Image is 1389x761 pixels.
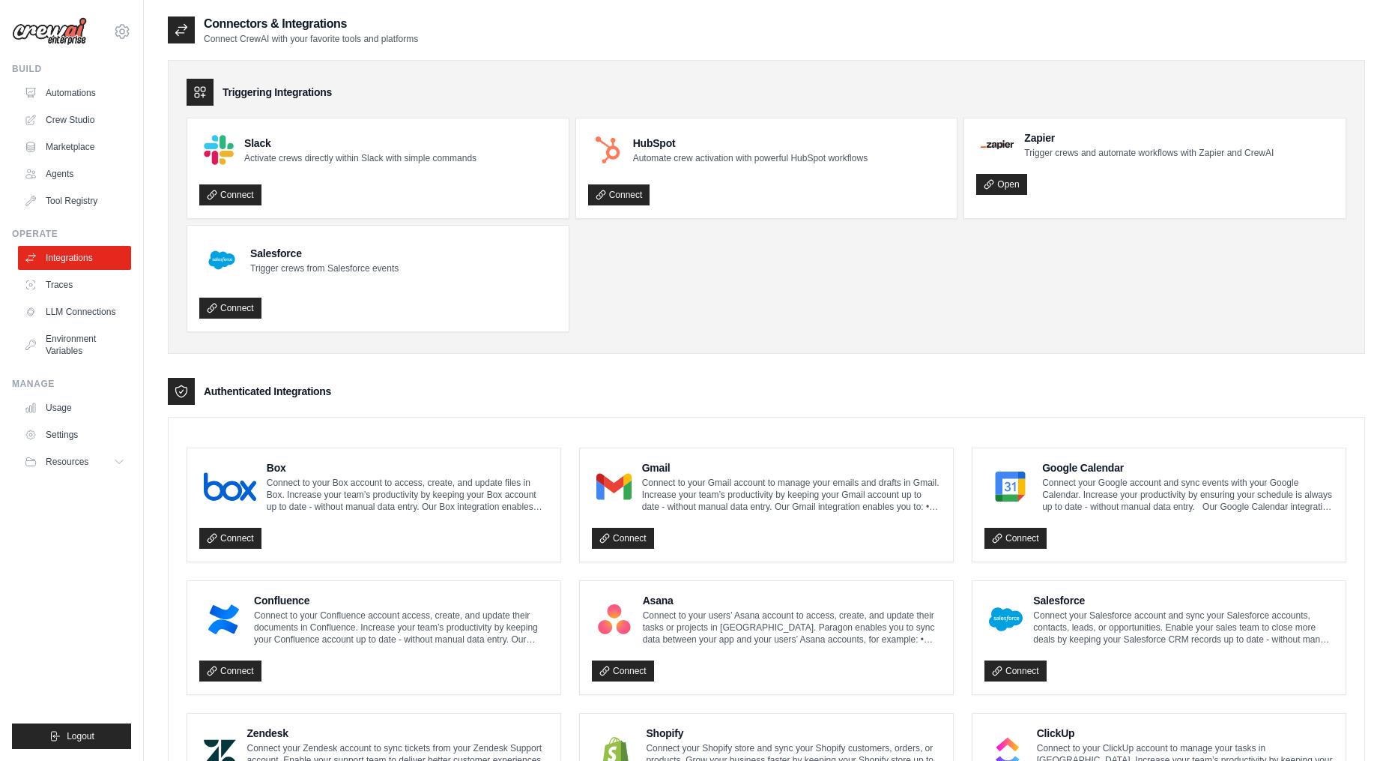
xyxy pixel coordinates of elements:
a: Connect [592,528,654,549]
p: Automate crew activation with powerful HubSpot workflows [633,152,868,164]
p: Connect your Google account and sync events with your Google Calendar. Increase your productivity... [1042,477,1334,513]
p: Connect CrewAI with your favorite tools and platforms [204,33,418,45]
div: Operate [12,228,131,240]
p: Connect to your Confluence account access, create, and update their documents in Confluence. Incr... [254,610,548,646]
h4: Asana [643,593,941,608]
h2: Connectors & Integrations [204,15,418,33]
p: Connect your Salesforce account and sync your Salesforce accounts, contacts, leads, or opportunit... [1033,610,1334,646]
h4: Confluence [254,593,548,608]
button: Logout [12,724,131,749]
a: Connect [199,661,261,682]
h4: Box [267,460,548,475]
p: Activate crews directly within Slack with simple commands [244,152,476,164]
a: Open [976,174,1026,195]
p: Trigger crews from Salesforce events [250,262,399,274]
h3: Triggering Integrations [223,85,332,100]
img: HubSpot Logo [593,135,623,165]
a: Connect [199,298,261,319]
p: Connect to your users’ Asana account to access, create, and update their tasks or projects in [GE... [643,610,941,646]
h4: Gmail [642,460,941,475]
a: Traces [18,273,131,297]
span: Resources [46,456,88,468]
img: Logo [12,17,87,46]
img: Google Calendar Logo [989,472,1032,502]
img: Box Logo [204,472,256,502]
img: Gmail Logo [596,472,632,502]
h4: ClickUp [1037,726,1334,741]
a: Crew Studio [18,108,131,132]
h4: Google Calendar [1042,460,1334,475]
a: Connect [588,184,650,205]
a: Connect [984,661,1047,682]
button: Resources [18,450,131,474]
h4: HubSpot [633,136,868,151]
h3: Authenticated Integrations [204,384,331,399]
img: Asana Logo [596,604,632,634]
a: LLM Connections [18,300,131,324]
img: Salesforce Logo [989,604,1023,634]
h4: Zendesk [246,726,548,741]
img: Salesforce Logo [204,242,240,278]
h4: Slack [244,136,476,151]
a: Connect [592,661,654,682]
h4: Salesforce [1033,593,1334,608]
a: Tool Registry [18,189,131,213]
a: Environment Variables [18,327,131,363]
a: Connect [199,184,261,205]
a: Marketplace [18,135,131,159]
a: Settings [18,423,131,447]
div: Manage [12,378,131,390]
a: Integrations [18,246,131,270]
h4: Zapier [1024,130,1274,145]
a: Agents [18,162,131,186]
p: Connect to your Box account to access, create, and update files in Box. Increase your team’s prod... [267,477,548,513]
a: Connect [199,528,261,549]
span: Logout [67,730,94,742]
h4: Salesforce [250,246,399,261]
h4: Shopify [646,726,941,741]
img: Confluence Logo [204,604,243,634]
img: Slack Logo [204,135,234,165]
img: Zapier Logo [981,140,1014,149]
a: Connect [984,528,1047,549]
a: Usage [18,396,131,420]
a: Automations [18,81,131,105]
div: Build [12,63,131,75]
p: Connect to your Gmail account to manage your emails and drafts in Gmail. Increase your team’s pro... [642,477,941,513]
p: Trigger crews and automate workflows with Zapier and CrewAI [1024,147,1274,159]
